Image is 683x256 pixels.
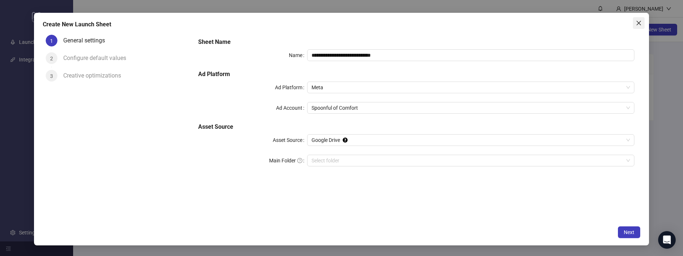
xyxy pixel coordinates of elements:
div: Open Intercom Messenger [658,231,676,249]
button: Next [618,226,640,238]
div: Configure default values [63,52,132,64]
h5: Asset Source [198,123,634,131]
h5: Sheet Name [198,38,634,46]
div: Creative optimizations [63,70,127,82]
span: 1 [50,38,53,44]
div: General settings [63,35,111,46]
button: Close [633,17,645,29]
label: Main Folder [269,155,307,166]
span: 2 [50,56,53,61]
h5: Ad Platform [198,70,634,79]
span: Google Drive [312,135,630,146]
span: Next [624,229,634,235]
input: Name [307,49,634,61]
label: Asset Source [273,134,307,146]
label: Ad Platform [275,82,307,93]
span: close [636,20,642,26]
div: Create New Launch Sheet [43,20,640,29]
span: 3 [50,73,53,79]
label: Name [289,49,307,61]
span: question-circle [297,158,302,163]
span: Meta [312,82,630,93]
label: Ad Account [276,102,307,114]
span: Spoonful of Comfort [312,102,630,113]
div: Tooltip anchor [342,137,348,143]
